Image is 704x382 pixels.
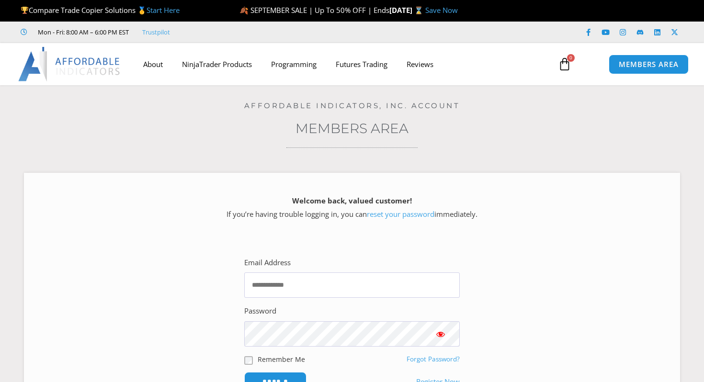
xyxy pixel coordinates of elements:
a: MEMBERS AREA [609,55,689,74]
a: Affordable Indicators, Inc. Account [244,101,460,110]
span: MEMBERS AREA [619,61,679,68]
a: Start Here [147,5,180,15]
span: Compare Trade Copier Solutions 🥇 [21,5,180,15]
a: NinjaTrader Products [172,53,261,75]
a: Forgot Password? [407,355,460,363]
button: Show password [421,321,460,347]
span: 0 [567,54,575,62]
a: Members Area [295,120,409,136]
a: reset your password [367,209,434,219]
label: Password [244,304,276,318]
label: Remember Me [258,354,305,364]
a: Programming [261,53,326,75]
label: Email Address [244,256,291,270]
span: 🍂 SEPTEMBER SALE | Up To 50% OFF | Ends [239,5,389,15]
a: 0 [544,50,586,78]
span: Mon - Fri: 8:00 AM – 6:00 PM EST [35,26,129,38]
a: Futures Trading [326,53,397,75]
strong: [DATE] ⌛ [389,5,425,15]
p: If you’re having trouble logging in, you can immediately. [41,194,663,221]
img: 🏆 [21,7,28,14]
a: Save Now [425,5,458,15]
strong: Welcome back, valued customer! [292,196,412,205]
a: About [134,53,172,75]
a: Reviews [397,53,443,75]
a: Trustpilot [142,26,170,38]
nav: Menu [134,53,549,75]
img: LogoAI | Affordable Indicators – NinjaTrader [18,47,121,81]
